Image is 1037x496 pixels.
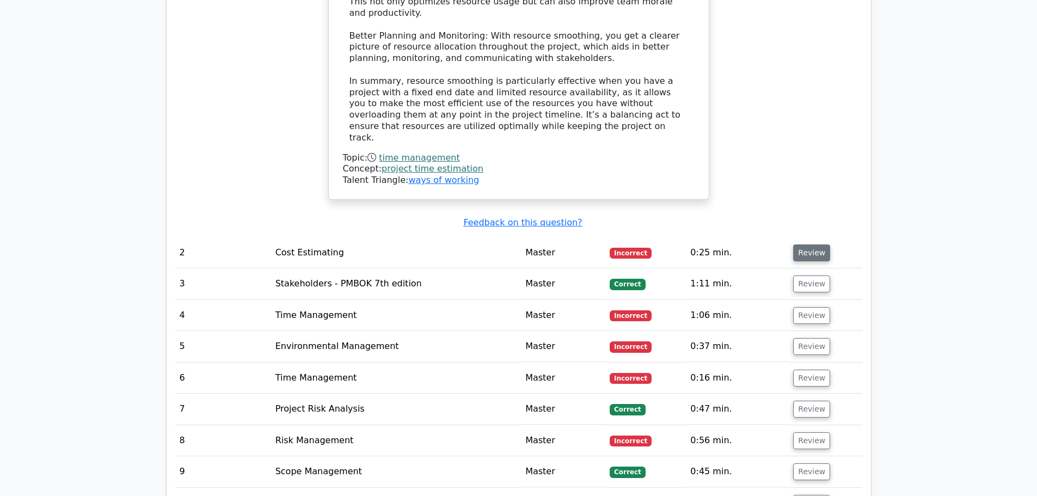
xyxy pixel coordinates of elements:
td: 6 [175,363,271,394]
td: 0:16 min. [686,363,789,394]
td: 1:11 min. [686,268,789,299]
span: Correct [610,279,645,290]
td: 7 [175,394,271,425]
button: Review [793,244,830,261]
span: Incorrect [610,436,652,446]
td: Time Management [271,363,521,394]
td: Master [521,237,605,268]
td: Master [521,425,605,456]
a: ways of working [408,175,479,185]
td: Master [521,268,605,299]
span: Incorrect [610,310,652,321]
td: Project Risk Analysis [271,394,521,425]
td: Cost Estimating [271,237,521,268]
td: Master [521,331,605,362]
div: Concept: [343,163,695,175]
td: Scope Management [271,456,521,487]
td: Risk Management [271,425,521,456]
button: Review [793,463,830,480]
span: Incorrect [610,248,652,259]
button: Review [793,275,830,292]
button: Review [793,401,830,418]
td: 2 [175,237,271,268]
td: Master [521,300,605,331]
button: Review [793,307,830,324]
span: Incorrect [610,373,652,384]
span: Correct [610,404,645,415]
div: Topic: [343,152,695,164]
button: Review [793,432,830,449]
span: Correct [610,467,645,477]
td: 9 [175,456,271,487]
td: Environmental Management [271,331,521,362]
td: 3 [175,268,271,299]
td: 1:06 min. [686,300,789,331]
td: 5 [175,331,271,362]
div: Talent Triangle: [343,152,695,186]
td: 0:56 min. [686,425,789,456]
td: Master [521,394,605,425]
button: Review [793,338,830,355]
td: Master [521,363,605,394]
td: 0:47 min. [686,394,789,425]
td: Stakeholders - PMBOK 7th edition [271,268,521,299]
td: Time Management [271,300,521,331]
a: Feedback on this question? [463,217,582,228]
td: Master [521,456,605,487]
span: Incorrect [610,341,652,352]
td: 4 [175,300,271,331]
td: 0:25 min. [686,237,789,268]
a: project time estimation [382,163,483,174]
a: time management [379,152,459,163]
td: 0:37 min. [686,331,789,362]
td: 8 [175,425,271,456]
button: Review [793,370,830,387]
td: 0:45 min. [686,456,789,487]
